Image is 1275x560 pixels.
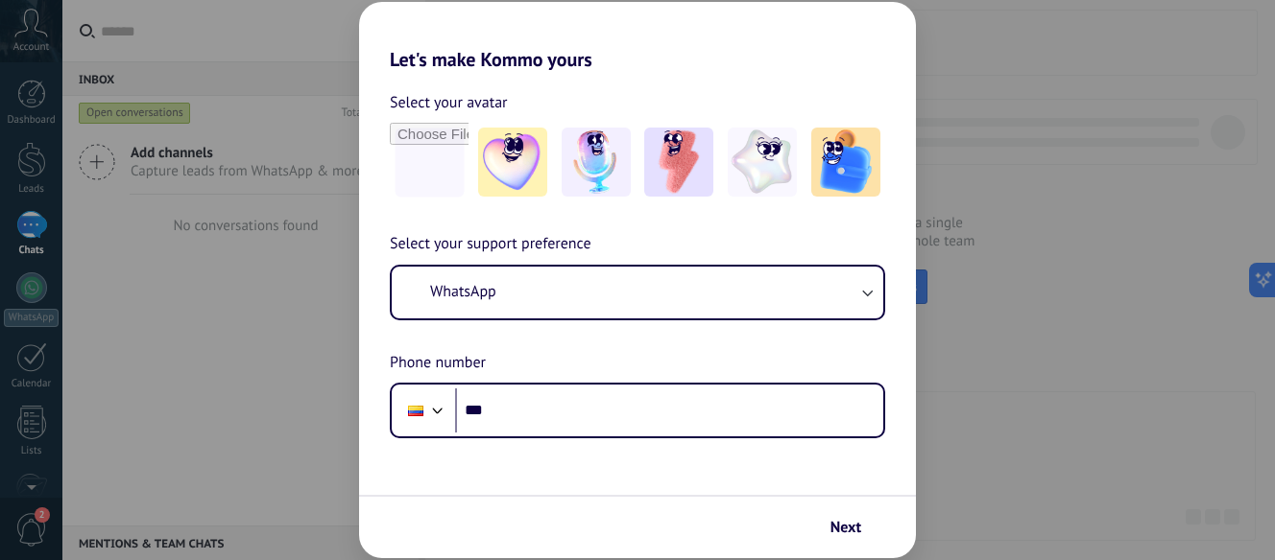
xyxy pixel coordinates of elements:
h2: Let's make Kommo yours [359,2,916,71]
img: -4.jpeg [728,128,797,197]
img: -5.jpeg [811,128,880,197]
button: Next [822,511,887,544]
img: -2.jpeg [562,128,631,197]
div: Colombia: + 57 [397,390,434,431]
span: WhatsApp [430,282,496,301]
img: -3.jpeg [644,128,713,197]
button: WhatsApp [392,267,883,318]
span: Next [830,521,861,534]
span: Select your avatar [390,90,508,115]
img: -1.jpeg [478,128,547,197]
span: Phone number [390,351,486,376]
span: Select your support preference [390,232,591,257]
